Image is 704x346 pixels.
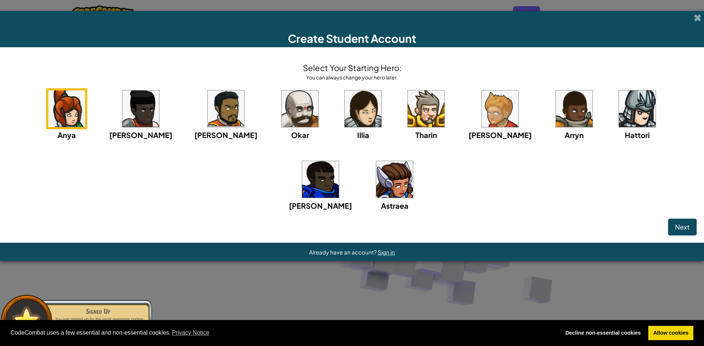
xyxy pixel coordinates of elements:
img: portrait.png [208,90,244,127]
p: You just signed up for the most awesome coding game. [52,316,144,327]
div: Signed Up [52,306,144,316]
img: portrait.png [376,161,413,198]
span: Astraea [381,201,408,210]
span: [PERSON_NAME] [194,130,257,139]
span: CodeCombat uses a few essential and non-essential cookies. [11,327,555,338]
span: Already have an account? [309,249,378,256]
img: portrait.png [345,90,381,127]
img: portrait.png [302,161,339,198]
img: portrait.png [408,90,444,127]
span: [PERSON_NAME] [289,201,352,210]
span: Okar [291,130,309,139]
h4: Select Your Starting Hero: [303,62,401,74]
span: Next [675,223,690,231]
a: Sign in [378,249,395,256]
span: Illia [357,130,369,139]
a: deny cookies [560,326,646,341]
span: Tharin [415,130,437,139]
img: portrait.png [556,90,593,127]
span: [PERSON_NAME] [469,130,532,139]
img: default.png [10,304,43,336]
a: learn more about cookies [171,327,211,338]
button: Next [668,219,697,235]
span: Create Student Account [288,31,416,45]
span: Hattori [625,130,650,139]
img: portrait.png [48,90,85,127]
img: portrait.png [482,90,518,127]
span: Anya [58,130,76,139]
img: portrait.png [282,90,318,127]
div: You can always change your hero later. [303,74,401,81]
span: Arryn [565,130,584,139]
img: portrait.png [122,90,159,127]
a: allow cookies [648,326,693,341]
span: [PERSON_NAME] [109,130,172,139]
img: portrait.png [619,90,656,127]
